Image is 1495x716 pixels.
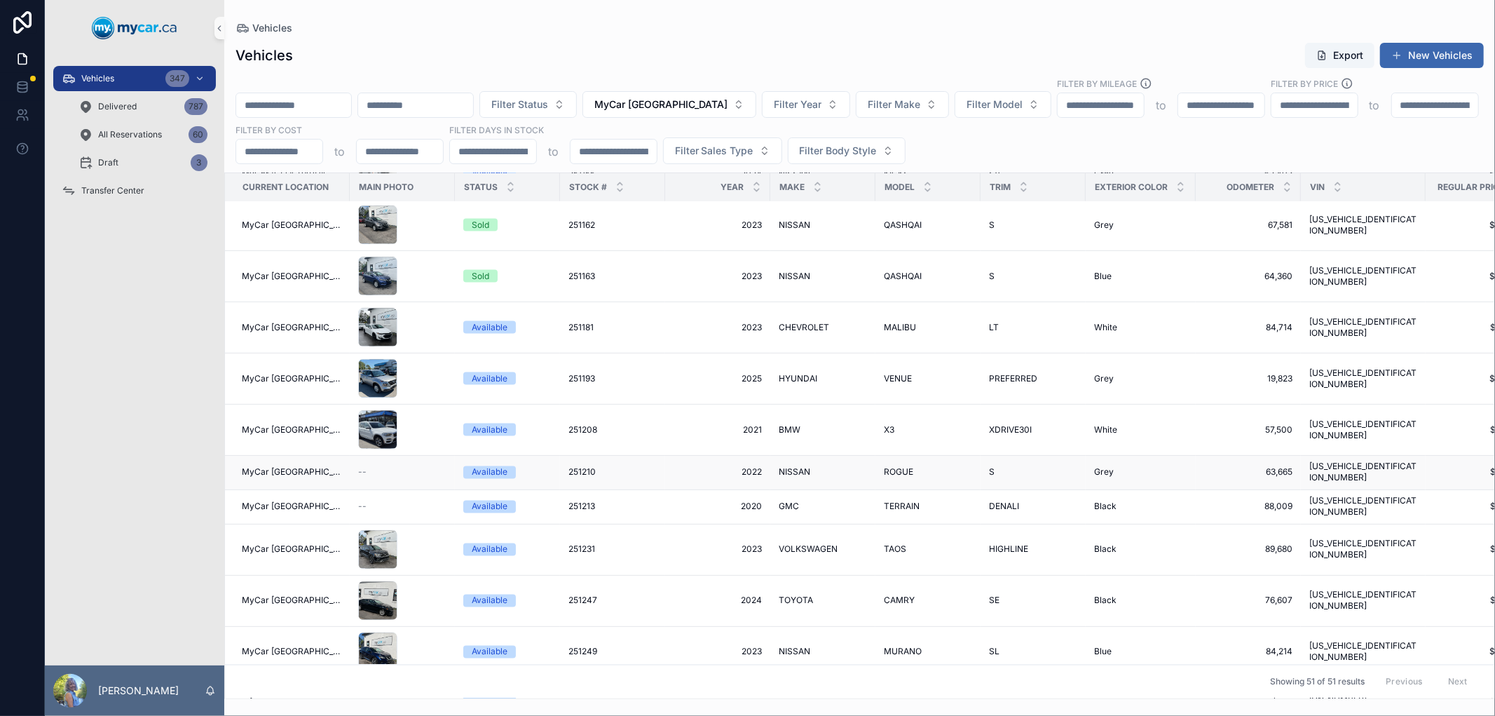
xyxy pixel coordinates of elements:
[989,647,999,658] span: SL
[1309,539,1417,561] a: [US_VEHICLE_IDENTIFICATION_NUMBER]
[165,70,189,87] div: 347
[569,182,607,193] span: Stock #
[252,21,292,35] span: Vehicles
[1309,496,1417,518] a: [US_VEHICLE_IDENTIFICATION_NUMBER]
[1309,367,1417,390] span: [US_VEHICLE_IDENTIFICATION_NUMBER]
[779,219,867,231] a: NISSAN
[358,467,367,478] span: --
[1095,182,1168,193] span: Exterior Color
[779,322,829,333] span: CHEVROLET
[1094,501,1117,513] span: Black
[1309,641,1417,663] a: [US_VEHICLE_IDENTIFICATION_NUMBER]
[674,647,762,658] a: 2023
[884,219,972,231] a: QASHQAI
[242,219,341,231] a: MyCar [GEOGRAPHIC_DATA]
[242,544,341,555] a: MyCar [GEOGRAPHIC_DATA]
[1204,219,1292,231] span: 67,581
[1094,271,1187,282] a: Blue
[568,424,657,435] a: 251208
[1094,501,1187,513] a: Black
[721,182,744,193] span: Year
[989,271,995,282] span: S
[359,182,414,193] span: Main Photo
[674,501,762,513] span: 2020
[568,271,657,282] a: 251163
[70,122,216,147] a: All Reservations60
[242,322,341,333] a: MyCar [GEOGRAPHIC_DATA]
[1094,373,1187,384] a: Grey
[989,271,1077,282] a: S
[1094,544,1117,555] span: Black
[81,73,114,84] span: Vehicles
[92,17,177,39] img: App logo
[884,271,972,282] a: QASHQAI
[1204,467,1292,478] a: 63,665
[1057,77,1137,90] label: Filter By Mileage
[1309,214,1417,236] a: [US_VEHICLE_IDENTIFICATION_NUMBER]
[242,595,341,607] span: MyCar [GEOGRAPHIC_DATA]
[779,373,867,384] a: HYUNDAI
[235,21,292,35] a: Vehicles
[989,424,1032,435] span: XDRIVE30I
[568,373,595,384] span: 251193
[242,647,341,658] a: MyCar [GEOGRAPHIC_DATA]
[568,595,597,607] span: 251247
[1204,271,1292,282] span: 64,360
[884,373,972,384] a: VENUE
[472,646,507,658] div: Available
[779,271,810,282] span: NISSAN
[675,144,753,158] span: Filter Sales Type
[98,157,118,168] span: Draft
[568,467,657,478] a: 251210
[856,91,949,118] button: Select Button
[779,595,867,607] a: TOYOTA
[568,219,657,231] a: 251162
[779,467,867,478] a: NISSAN
[1094,424,1117,435] span: White
[242,501,341,513] a: MyCar [GEOGRAPHIC_DATA]
[884,647,972,658] a: MURANO
[674,219,762,231] a: 2023
[463,646,552,658] a: Available
[674,271,762,282] span: 2023
[989,373,1077,384] a: PREFERRED
[1309,461,1417,484] span: [US_VEHICLE_IDENTIFICATION_NUMBER]
[491,97,548,112] span: Filter Status
[779,373,817,384] span: HYUNDAI
[989,544,1028,555] span: HIGHLINE
[568,501,595,513] span: 251213
[1094,322,1117,333] span: White
[779,647,867,658] a: NISSAN
[884,595,972,607] a: CAMRY
[1204,322,1292,333] a: 84,714
[1094,424,1187,435] a: White
[674,544,762,555] a: 2023
[674,595,762,607] span: 2024
[81,185,144,196] span: Transfer Center
[242,467,341,478] span: MyCar [GEOGRAPHIC_DATA]
[663,137,782,164] button: Select Button
[1204,373,1292,384] span: 19,823
[967,97,1023,112] span: Filter Model
[1309,419,1417,441] a: [US_VEHICLE_IDENTIFICATION_NUMBER]
[989,373,1037,384] span: PREFERRED
[53,178,216,203] a: Transfer Center
[1094,467,1114,478] span: Grey
[779,424,867,435] a: BMW
[45,56,224,222] div: scrollable content
[989,467,1077,478] a: S
[884,424,894,435] span: X3
[1271,77,1338,90] label: FILTER BY PRICE
[989,647,1077,658] a: SL
[674,467,762,478] span: 2022
[1310,182,1325,193] span: VIN
[1309,590,1417,612] a: [US_VEHICLE_IDENTIFICATION_NUMBER]
[184,98,207,115] div: 787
